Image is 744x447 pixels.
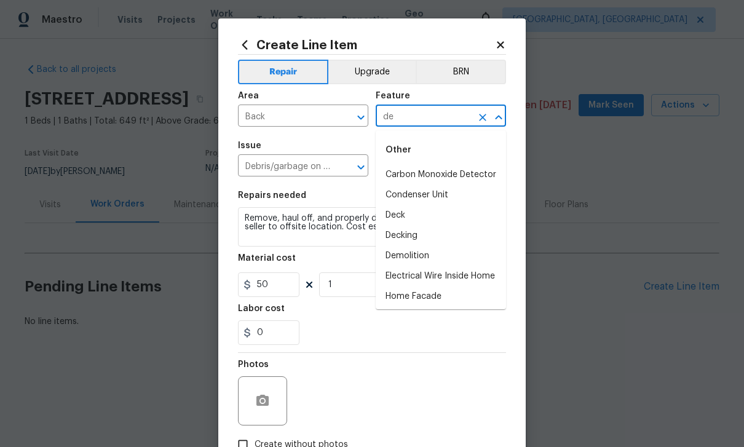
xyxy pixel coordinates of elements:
[376,226,506,246] li: Decking
[376,165,506,185] li: Carbon Monoxide Detector
[416,60,506,84] button: BRN
[238,92,259,100] h5: Area
[238,207,506,247] textarea: Remove, haul off, and properly dispose of any debris left by seller to offsite location. Cost est...
[376,205,506,226] li: Deck
[376,287,506,307] li: Home Facade
[238,60,328,84] button: Repair
[328,60,416,84] button: Upgrade
[238,191,306,200] h5: Repairs needed
[352,109,370,126] button: Open
[238,38,495,52] h2: Create Line Item
[490,109,507,126] button: Close
[376,246,506,266] li: Demolition
[238,254,296,263] h5: Material cost
[376,266,506,287] li: Electrical Wire Inside Home
[238,141,261,150] h5: Issue
[376,92,410,100] h5: Feature
[376,135,506,165] div: Other
[238,304,285,313] h5: Labor cost
[352,159,370,176] button: Open
[376,307,506,327] li: Smoke Detector
[238,360,269,369] h5: Photos
[474,109,491,126] button: Clear
[376,185,506,205] li: Condenser Unit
